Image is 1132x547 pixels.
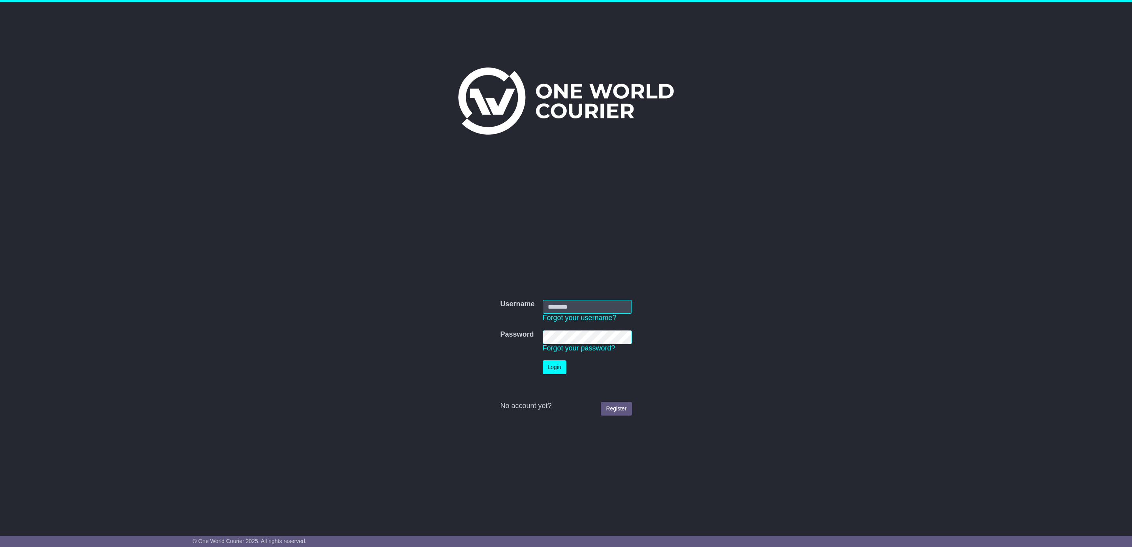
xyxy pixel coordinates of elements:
[543,344,615,352] a: Forgot your password?
[500,402,632,410] div: No account yet?
[193,538,307,544] span: © One World Courier 2025. All rights reserved.
[543,314,617,322] a: Forgot your username?
[458,67,674,135] img: One World
[500,330,534,339] label: Password
[601,402,632,416] a: Register
[500,300,534,309] label: Username
[543,360,566,374] button: Login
